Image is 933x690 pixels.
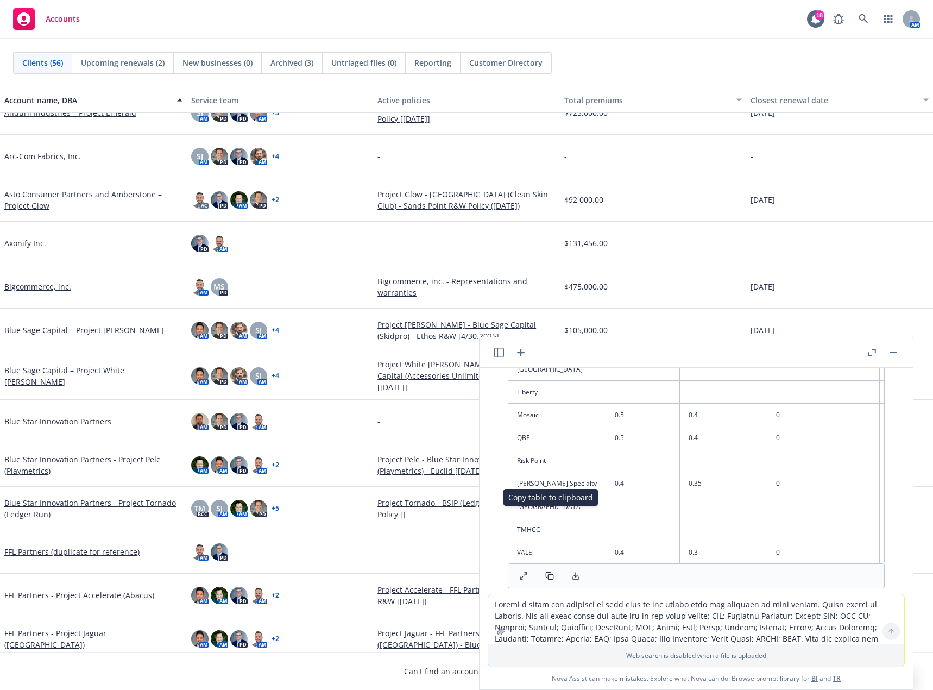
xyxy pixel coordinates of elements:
[679,472,767,495] td: 0.35
[230,456,248,474] img: photo
[191,367,209,385] img: photo
[679,404,767,426] td: 0.4
[230,148,248,165] img: photo
[564,150,567,162] span: -
[194,503,205,514] span: TM
[377,237,380,249] span: -
[272,197,279,203] a: + 2
[81,57,165,68] span: Upcoming renewals (2)
[606,541,680,563] td: 0.4
[191,587,209,604] img: photo
[272,373,279,379] a: + 4
[751,324,775,336] span: [DATE]
[4,589,154,601] a: FFL Partners - Project Accelerate (Abacus)
[191,630,209,648] img: photo
[564,324,608,336] span: $105,000.00
[197,150,203,162] span: SJ
[211,235,228,252] img: photo
[606,404,680,426] td: 0.5
[4,189,182,211] a: Asto Consumer Partners and Amberstone – Project Glow
[250,148,267,165] img: photo
[377,546,380,557] span: -
[560,87,747,113] button: Total premiums
[230,367,248,385] img: photo
[4,628,182,650] a: FFL Partners - Project Jaguar ([GEOGRAPHIC_DATA])
[250,587,267,604] img: photo
[272,327,279,334] a: + 4
[211,413,228,430] img: photo
[191,191,209,209] img: photo
[377,95,556,106] div: Active policies
[230,630,248,648] img: photo
[751,194,775,205] span: [DATE]
[4,497,182,520] a: Blue Star Innovation Partners - Project Tornado (Ledger Run)
[4,150,81,162] a: Arc-Com Fabrics, Inc.
[377,359,556,393] a: Project White [PERSON_NAME] - Blue Sage Capital (Accessories Unlimited) - Ethos R&W [[DATE]]
[272,153,279,160] a: + 4
[414,57,451,68] span: Reporting
[853,8,874,30] a: Search
[22,57,63,68] span: Clients (56)
[272,592,279,599] a: + 2
[213,281,225,292] span: MS
[255,324,262,336] span: SJ
[272,636,279,642] a: + 2
[191,322,209,339] img: photo
[508,541,606,563] td: VALE
[4,546,140,557] a: FFL Partners (duplicate for reference)
[250,413,267,430] img: photo
[377,319,556,342] a: Project [PERSON_NAME] - Blue Sage Capital (Skidpro) - Ethos R&W [4/30.2025]
[255,370,262,381] span: SJ
[606,472,680,495] td: 0.4
[606,426,680,449] td: 0.5
[211,630,228,648] img: photo
[377,150,380,162] span: -
[46,15,80,23] span: Accounts
[272,110,279,116] a: + 3
[272,462,279,468] a: + 2
[331,57,396,68] span: Untriaged files (0)
[469,57,543,68] span: Customer Directory
[187,87,374,113] button: Service team
[191,278,209,296] img: photo
[377,497,556,520] a: Project Tornado - BSIP (Ledger Run) - AIG R&W Policy []
[377,275,556,298] a: Bigcommerce, inc. - Representations and warranties
[484,667,909,689] span: Nova Assist can make mistakes. Explore what Nova can do: Browse prompt library for and
[230,322,248,339] img: photo
[4,281,71,292] a: Bigcommerce, inc.
[9,4,84,34] a: Accounts
[508,492,593,503] p: Copy table to clipboard
[564,237,608,249] span: $131,456.00
[216,503,223,514] span: SJ
[4,454,182,476] a: Blue Star Innovation Partners - Project Pele (Playmetrics)
[404,666,529,677] span: Can't find an account?
[564,194,603,205] span: $92,000.00
[191,543,209,561] img: photo
[211,148,228,165] img: photo
[250,500,267,517] img: photo
[377,416,380,427] span: -
[377,454,556,476] a: Project Pele - Blue Star Innovation Partners (Playmetrics) - Euclid [[DATE]]
[191,95,369,106] div: Service team
[4,324,164,336] a: Blue Sage Capital – Project [PERSON_NAME]
[377,189,556,211] a: Project Glow - [GEOGRAPHIC_DATA] (Clean Skin Club) - Sands Point R&W Policy ([DATE])
[508,518,606,541] td: TMHCC
[373,87,560,113] button: Active policies
[815,10,824,20] div: 18
[508,357,606,380] td: [GEOGRAPHIC_DATA]
[751,281,775,292] span: [DATE]
[230,413,248,430] img: photo
[272,505,279,512] a: + 5
[191,413,209,430] img: photo
[191,235,209,252] img: photo
[4,365,182,387] a: Blue Sage Capital – Project White [PERSON_NAME]
[250,630,267,648] img: photo
[751,237,753,249] span: -
[4,237,46,249] a: Axonify Inc.
[767,472,879,495] td: 0
[230,587,248,604] img: photo
[211,587,228,604] img: photo
[767,404,879,426] td: 0
[211,322,228,339] img: photo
